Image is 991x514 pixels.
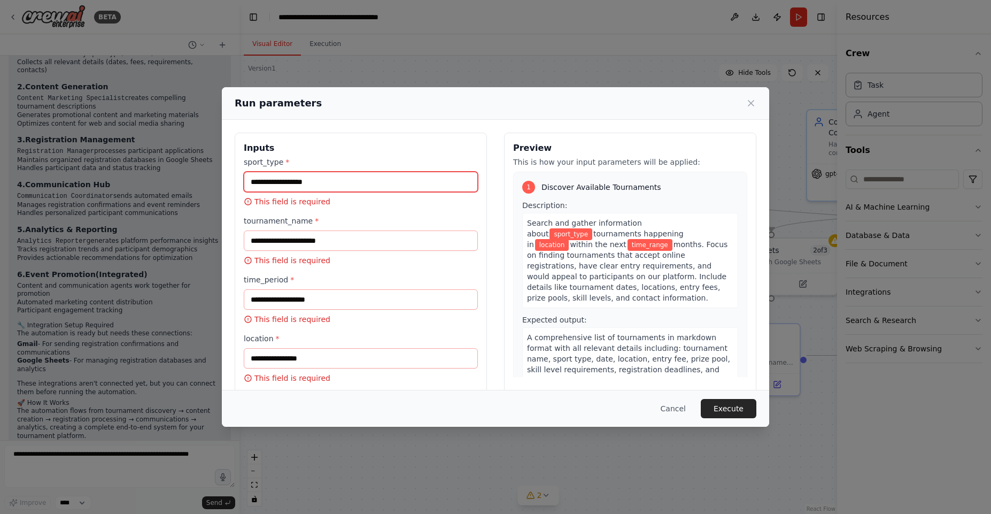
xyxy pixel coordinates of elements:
[244,216,478,226] label: tournament_name
[244,157,478,167] label: sport_type
[244,255,478,266] p: This field is required
[522,181,535,194] div: 1
[244,142,478,155] h3: Inputs
[244,314,478,325] p: This field is required
[527,219,642,238] span: Search and gather information about
[549,228,592,240] span: Variable: sport_type
[244,196,478,207] p: This field is required
[652,399,694,418] button: Cancel
[244,333,478,344] label: location
[522,316,587,324] span: Expected output:
[535,239,569,251] span: Variable: location
[513,142,747,155] h3: Preview
[244,274,478,285] label: time_period
[527,229,684,249] span: tournaments happening in
[701,399,756,418] button: Execute
[628,239,672,251] span: Variable: time_range
[522,201,567,210] span: Description:
[513,157,747,167] p: This is how your input parameters will be applied:
[541,182,661,193] span: Discover Available Tournaments
[235,96,322,111] h2: Run parameters
[244,373,478,383] p: This field is required
[570,240,626,249] span: within the next
[527,333,730,385] span: A comprehensive list of tournaments in markdown format with all relevant details including: tourn...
